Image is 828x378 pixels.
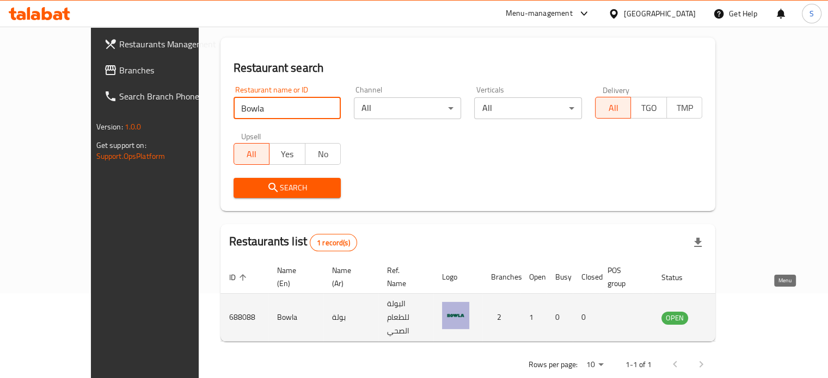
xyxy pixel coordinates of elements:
button: Search [234,178,341,198]
th: Branches [482,261,520,294]
span: Get support on: [96,138,146,152]
td: 2 [482,294,520,342]
th: Busy [547,261,573,294]
button: All [595,97,631,119]
div: All [474,97,581,119]
span: All [600,100,627,116]
span: S [809,8,814,20]
span: 1.0.0 [125,120,142,134]
div: [GEOGRAPHIC_DATA] [624,8,696,20]
span: OPEN [661,312,688,324]
td: 688088 [220,294,268,342]
input: Search for restaurant name or ID.. [234,97,341,119]
label: Upsell [241,132,261,140]
span: ID [229,271,250,284]
button: Yes [269,143,305,165]
td: 0 [573,294,599,342]
td: البولة للطعام الصحي [378,294,433,342]
span: Yes [274,146,301,162]
label: Delivery [603,86,630,94]
span: Restaurants Management [119,38,220,51]
div: Total records count [310,234,357,251]
span: POS group [608,264,640,290]
button: TGO [630,97,667,119]
a: Search Branch Phone [95,83,229,109]
span: Search [242,181,332,195]
h2: Restaurant search [234,60,703,76]
div: Menu-management [506,7,573,20]
a: Restaurants Management [95,31,229,57]
button: All [234,143,270,165]
td: بولة [323,294,378,342]
span: 1 record(s) [310,238,357,248]
th: Closed [573,261,599,294]
a: Support.OpsPlatform [96,149,165,163]
table: enhanced table [220,261,747,342]
span: Version: [96,120,123,134]
span: TMP [671,100,698,116]
span: Name (Ar) [332,264,365,290]
td: 1 [520,294,547,342]
a: Branches [95,57,229,83]
div: Rows per page: [581,357,608,373]
button: TMP [666,97,703,119]
td: 0 [547,294,573,342]
span: Name (En) [277,264,310,290]
span: Status [661,271,697,284]
span: Branches [119,64,220,77]
p: Rows per page: [528,358,577,371]
img: Bowla [442,302,469,329]
th: Open [520,261,547,294]
span: TGO [635,100,663,116]
div: All [354,97,461,119]
th: Action [710,261,747,294]
th: Logo [433,261,482,294]
button: No [305,143,341,165]
span: Ref. Name [387,264,420,290]
span: Search Branch Phone [119,90,220,103]
span: All [238,146,266,162]
div: Export file [685,230,711,256]
p: 1-1 of 1 [625,358,651,371]
td: Bowla [268,294,323,342]
h2: Restaurants list [229,233,357,251]
span: No [310,146,337,162]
